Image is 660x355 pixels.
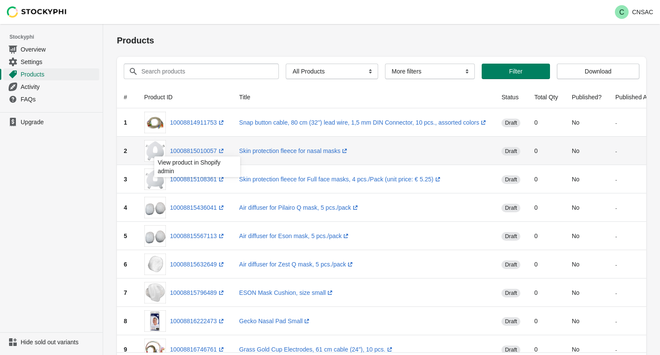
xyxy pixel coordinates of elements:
[137,86,232,108] th: Product ID
[615,290,617,296] small: -
[482,64,550,79] button: Filter
[21,338,98,346] span: Hide sold out variants
[527,278,565,307] td: 0
[501,289,520,297] span: draft
[170,346,226,353] a: 10008816746761(opens a new window)
[117,86,137,108] th: #
[615,233,617,239] small: -
[239,233,351,239] a: Air diffuser for Eson mask, 5 pcs./pack(opens a new window)
[565,86,608,108] th: Published?
[232,86,495,108] th: Title
[565,137,608,165] td: No
[615,262,617,267] small: -
[21,118,98,126] span: Upgrade
[527,137,565,165] td: 0
[144,254,166,275] img: AM-005-1.jpg
[501,175,520,184] span: draft
[3,336,99,348] a: Hide sold out variants
[124,147,127,154] span: 2
[501,147,520,156] span: draft
[615,347,617,352] small: -
[170,147,226,154] a: 10008815010057(opens a new window)
[501,260,520,269] span: draft
[565,108,608,137] td: No
[144,168,166,190] img: AM-001-002_N500_F101_81c9c8b2-26d2-4ec1-bf7c-6650da462d5c.jpg
[144,282,166,303] img: AM-006-1.jpg
[124,233,127,239] span: 5
[565,222,608,250] td: No
[501,346,520,354] span: draft
[501,232,520,241] span: draft
[615,120,617,125] small: -
[170,289,226,296] a: 10008815796489(opens a new window)
[615,5,629,19] span: Avatar with initials C
[3,80,99,93] a: Activity
[615,205,617,211] small: -
[124,318,127,324] span: 8
[615,318,617,324] small: -
[615,148,617,154] small: -
[3,68,99,80] a: Products
[565,193,608,222] td: No
[501,204,520,212] span: draft
[170,261,226,268] a: 10008815632649(opens a new window)
[3,55,99,68] a: Settings
[501,119,520,127] span: draft
[21,83,98,91] span: Activity
[495,86,527,108] th: Status
[239,176,442,183] a: Skin protection fleece for Full face masks, 4 pcs./Pack (unit price: € 5.25)(opens a new window)
[527,165,565,193] td: 0
[124,204,127,211] span: 4
[501,317,520,326] span: draft
[124,176,127,183] span: 3
[9,33,103,41] span: Stockyphi
[239,318,312,324] a: Gecko Nasal Pad Small(opens a new window)
[21,45,98,54] span: Overview
[124,346,127,353] span: 9
[144,310,166,332] img: AM-007.jpg
[170,204,226,211] a: 10008815436041(opens a new window)
[144,140,166,162] img: AM-001-002_N500_F101.jpg
[144,197,166,218] img: AM-004a-1.jpg
[170,119,226,126] a: 10008814911753(opens a new window)
[527,307,565,335] td: 0
[611,3,657,21] button: Avatar with initials CCNSAC
[239,147,349,154] a: Skin protection fleece for nasal masks(opens a new window)
[239,204,360,211] a: Air diffuser for Pilairo Q mask, 5 pcs./pack(opens a new window)
[608,86,656,108] th: Published At
[144,112,166,133] img: snap_button_ecg_cable_cnsac.jpg
[21,58,98,66] span: Settings
[632,9,653,15] p: CNSAC
[3,93,99,105] a: FAQs
[527,222,565,250] td: 0
[509,68,522,75] span: Filter
[527,108,565,137] td: 0
[585,68,611,75] span: Download
[141,64,263,79] input: Search products
[3,116,99,128] a: Upgrade
[7,6,67,18] img: Stockyphi
[239,261,355,268] a: Air diffuser for Zest Q mask, 5 pcs./pack(opens a new window)
[527,250,565,278] td: 0
[565,250,608,278] td: No
[527,86,565,108] th: Total Qty
[124,289,127,296] span: 7
[3,43,99,55] a: Overview
[124,119,127,126] span: 1
[527,193,565,222] td: 0
[239,289,335,296] a: ESON Mask Cushion, size small(opens a new window)
[239,119,488,126] a: Snap button cable, 80 cm (32'') lead wire, 1,5 mm DIN Connector, 10 pcs., assorted colors(opens a...
[565,278,608,307] td: No
[144,225,166,247] img: AM-004a.jpg
[565,165,608,193] td: No
[557,64,639,79] button: Download
[619,9,624,16] text: C
[170,233,226,239] a: 10008815567113(opens a new window)
[124,261,127,268] span: 6
[21,70,98,79] span: Products
[565,307,608,335] td: No
[239,346,394,353] a: Grass Gold Cup Electrodes, 61 cm cable (24"), 10 pcs.(opens a new window)
[170,318,226,324] a: 10008816222473(opens a new window)
[615,177,617,182] small: -
[117,34,646,46] h1: Products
